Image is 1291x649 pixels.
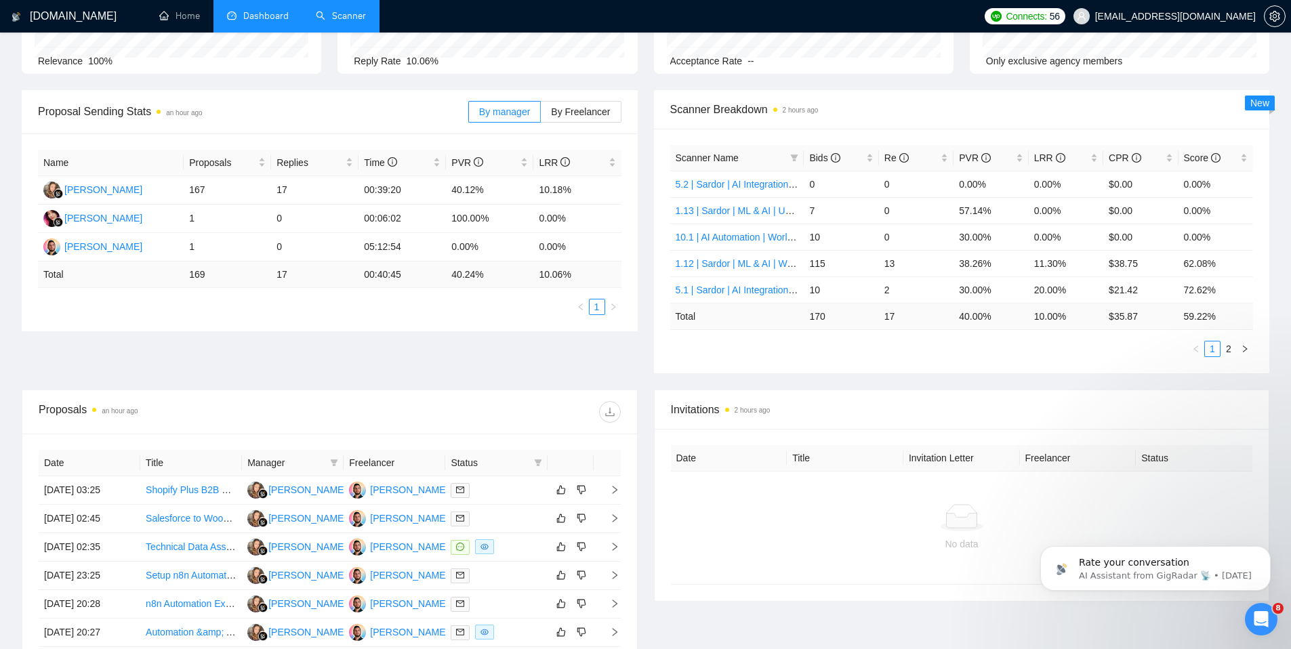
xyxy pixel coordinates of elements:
[1179,250,1253,276] td: 62.08%
[38,103,468,120] span: Proposal Sending Stats
[1264,11,1286,22] a: setting
[474,157,483,167] span: info-circle
[600,406,620,417] span: download
[531,453,545,473] span: filter
[247,595,264,612] img: NK
[599,485,619,495] span: right
[456,514,464,522] span: mail
[556,598,566,609] span: like
[879,171,954,197] td: 0
[140,562,242,590] td: Setup n8n Automation Tool on PC
[804,250,878,276] td: 115
[533,261,621,288] td: 10.06 %
[268,568,346,583] div: [PERSON_NAME]
[804,171,878,197] td: 0
[146,570,288,581] a: Setup n8n Automation Tool on PC
[316,10,366,22] a: searchScanner
[1103,303,1178,329] td: $ 35.87
[589,299,605,315] li: 1
[1188,341,1204,357] li: Previous Page
[146,513,360,524] a: Salesforce to WooCommerce Integration Specialist
[599,401,621,423] button: download
[480,543,489,551] span: eye
[349,567,366,584] img: AM
[247,482,264,499] img: NK
[676,152,739,163] span: Scanner Name
[790,154,798,162] span: filter
[1179,197,1253,224] td: 0.00%
[1136,445,1252,472] th: Status
[146,541,394,552] a: Technical Data Assistant for Marketing and Sales Platforms
[676,258,823,269] a: 1.12 | Sardor | ML & AI | Worldwide
[577,303,585,311] span: left
[271,261,358,288] td: 17
[676,179,832,190] a: 5.2 | Sardor | AI Integration | US Only
[1050,9,1060,24] span: 56
[349,512,448,523] a: AM[PERSON_NAME]
[553,482,569,498] button: like
[1179,303,1253,329] td: 59.22 %
[258,546,268,556] img: gigradar-bm.png
[358,233,446,261] td: 05:12:54
[258,631,268,641] img: gigradar-bm.png
[670,101,1254,118] span: Scanner Breakdown
[577,570,586,581] span: dislike
[407,56,438,66] span: 10.06%
[1179,276,1253,303] td: 72.62%
[1034,152,1065,163] span: LRR
[43,240,142,251] a: AM[PERSON_NAME]
[39,401,329,423] div: Proposals
[446,233,533,261] td: 0.00%
[184,233,271,261] td: 1
[1221,341,1237,357] li: 2
[787,148,801,168] span: filter
[370,568,448,583] div: [PERSON_NAME]
[671,445,787,472] th: Date
[553,595,569,612] button: like
[553,567,569,583] button: like
[1192,345,1200,353] span: left
[573,567,590,583] button: dislike
[1029,197,1103,224] td: 0.00%
[258,603,268,612] img: gigradar-bm.png
[573,595,590,612] button: dislike
[54,189,63,198] img: gigradar-bm.png
[344,450,445,476] th: Freelancer
[247,567,264,584] img: NK
[247,539,264,556] img: NK
[146,598,382,609] a: n8n Automation Expert Needed for Custom Automations
[349,624,366,641] img: AM
[358,205,446,233] td: 00:06:02
[1103,171,1178,197] td: $0.00
[1179,171,1253,197] td: 0.00%
[268,539,346,554] div: [PERSON_NAME]
[146,627,392,637] a: Automation &amp; AI Integration Specialist (Zapier Expert)
[879,276,954,303] td: 2
[1029,303,1103,329] td: 10.00 %
[146,484,247,495] a: Shopify Plus B2B Setup
[189,155,255,170] span: Proposals
[54,217,63,227] img: gigradar-bm.png
[39,476,140,505] td: [DATE] 03:25
[271,205,358,233] td: 0
[1211,153,1221,163] span: info-circle
[370,511,448,526] div: [PERSON_NAME]
[783,106,819,114] time: 2 hours ago
[959,152,991,163] span: PVR
[676,232,880,243] a: 10.1 | AI Automation | Worldwide | Simple Sardor
[349,541,448,551] a: AM[PERSON_NAME]
[573,510,590,526] button: dislike
[358,261,446,288] td: 00:40:45
[88,56,112,66] span: 100%
[533,233,621,261] td: 0.00%
[247,484,346,495] a: NK[PERSON_NAME]
[349,569,448,580] a: AM[PERSON_NAME]
[349,598,448,608] a: AM[PERSON_NAME]
[268,511,346,526] div: [PERSON_NAME]
[43,210,60,227] img: NK
[39,590,140,619] td: [DATE] 20:28
[242,450,344,476] th: Manager
[38,56,83,66] span: Relevance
